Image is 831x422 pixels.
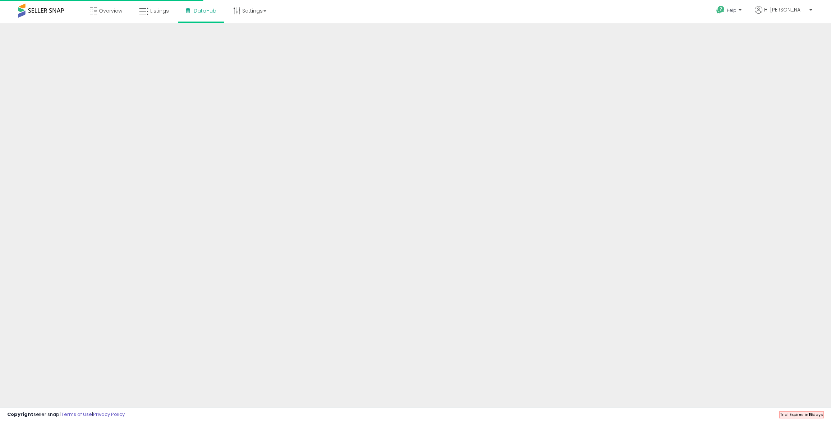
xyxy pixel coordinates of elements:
i: Get Help [716,5,725,14]
span: Help [727,7,736,13]
span: Listings [150,7,169,14]
span: Hi [PERSON_NAME] [764,6,807,13]
span: Overview [99,7,122,14]
a: Hi [PERSON_NAME] [755,6,812,22]
span: DataHub [194,7,216,14]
